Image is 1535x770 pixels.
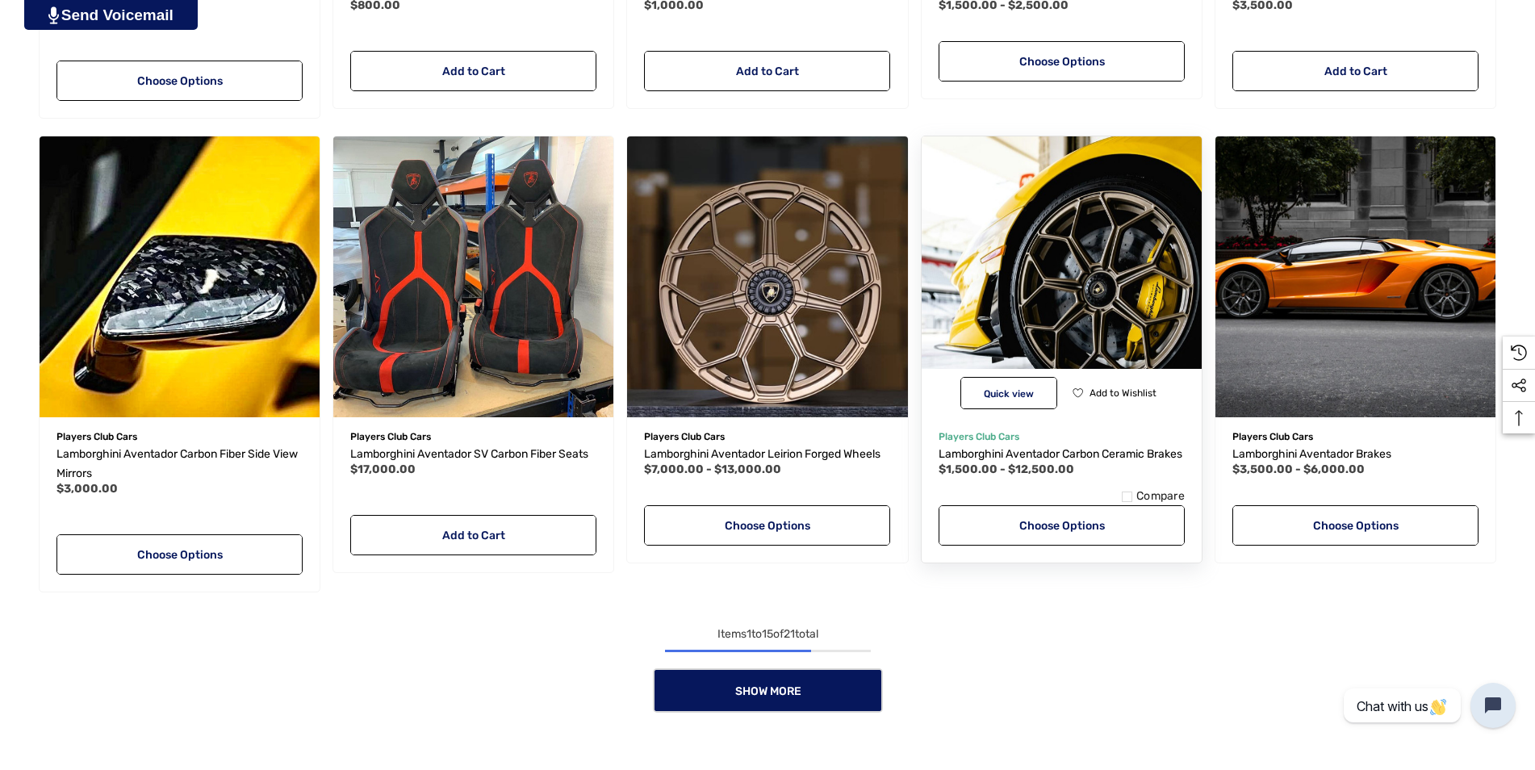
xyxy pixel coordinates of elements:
span: Lamborghini Aventador SV Carbon Fiber Seats [350,447,588,461]
a: Lamborghini Aventador Carbon Ceramic Brakes,Price range from $1,500.00 to $12,500.00 [922,136,1202,416]
span: $3,500.00 - $6,000.00 [1232,462,1365,476]
a: Lamborghini Aventador Brakes,Price range from $3,500.00 to $6,000.00 [1232,445,1479,464]
span: Lamborghini Aventador Leirion Forged Wheels [644,447,880,461]
a: Lamborghini Aventador SV Carbon Fiber Seats,$17,000.00 [350,445,596,464]
span: Compare [1136,489,1185,504]
button: Wishlist [1066,377,1162,409]
svg: Social Media [1511,378,1527,394]
a: Add to Cart [644,51,890,91]
a: Choose Options [644,505,890,546]
span: 1 [747,627,751,641]
span: Add to Wishlist [1090,387,1156,399]
div: Items to of total [32,625,1503,644]
span: $7,000.00 - $13,000.00 [644,462,781,476]
img: Lamborghini Aventador Seats [333,136,613,416]
a: Lamborghini Aventador Leirion Forged Wheels,Price range from $7,000.00 to $13,000.00 [627,136,907,416]
a: Choose Options [56,534,303,575]
a: Choose Options [56,61,303,101]
span: 21 [784,627,795,641]
a: Add to Cart [350,515,596,555]
span: Lamborghini Aventador Carbon Fiber Side View Mirrors [56,447,298,480]
a: Choose Options [1232,505,1479,546]
img: Lamborghini Aventador Brakes [1215,136,1495,416]
span: $1,500.00 - $12,500.00 [939,462,1074,476]
span: 15 [762,627,773,641]
a: Lamborghini Aventador Brakes,Price range from $3,500.00 to $6,000.00 [1215,136,1495,416]
svg: Top [1503,410,1535,426]
nav: pagination [32,625,1503,713]
span: Lamborghini Aventador Brakes [1232,447,1391,461]
a: Add to Cart [1232,51,1479,91]
p: Players Club Cars [939,426,1185,447]
img: Lamborghini Aventador Carbon Ceramic Brakes [907,123,1215,431]
img: Lamborghini Aventador Side Mirrors [40,136,320,416]
a: Lamborghini Aventador Carbon Fiber Side View Mirrors,$3,000.00 [56,445,303,483]
span: Quick view [984,388,1034,400]
span: Show More [734,684,801,698]
svg: Recently Viewed [1511,345,1527,361]
p: Players Club Cars [350,426,596,447]
a: Lamborghini Aventador Leirion Forged Wheels,Price range from $7,000.00 to $13,000.00 [644,445,890,464]
button: Quick View [960,377,1057,409]
a: Lamborghini Aventador SV Carbon Fiber Seats,$17,000.00 [333,136,613,416]
a: Lamborghini Aventador Carbon Fiber Side View Mirrors,$3,000.00 [40,136,320,416]
p: Players Club Cars [56,426,303,447]
a: Show More [653,668,883,713]
span: $3,000.00 [56,482,118,496]
img: Lamborghini Aventador Wheels [627,136,907,416]
p: Players Club Cars [644,426,890,447]
span: $17,000.00 [350,462,416,476]
a: Lamborghini Aventador Carbon Ceramic Brakes,Price range from $1,500.00 to $12,500.00 [939,445,1185,464]
a: Choose Options [939,41,1185,82]
a: Add to Cart [350,51,596,91]
span: Lamborghini Aventador Carbon Ceramic Brakes [939,447,1182,461]
img: PjwhLS0gR2VuZXJhdG9yOiBHcmF2aXQuaW8gLS0+PHN2ZyB4bWxucz0iaHR0cDovL3d3dy53My5vcmcvMjAwMC9zdmciIHhtb... [48,6,59,24]
a: Choose Options [939,505,1185,546]
p: Players Club Cars [1232,426,1479,447]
